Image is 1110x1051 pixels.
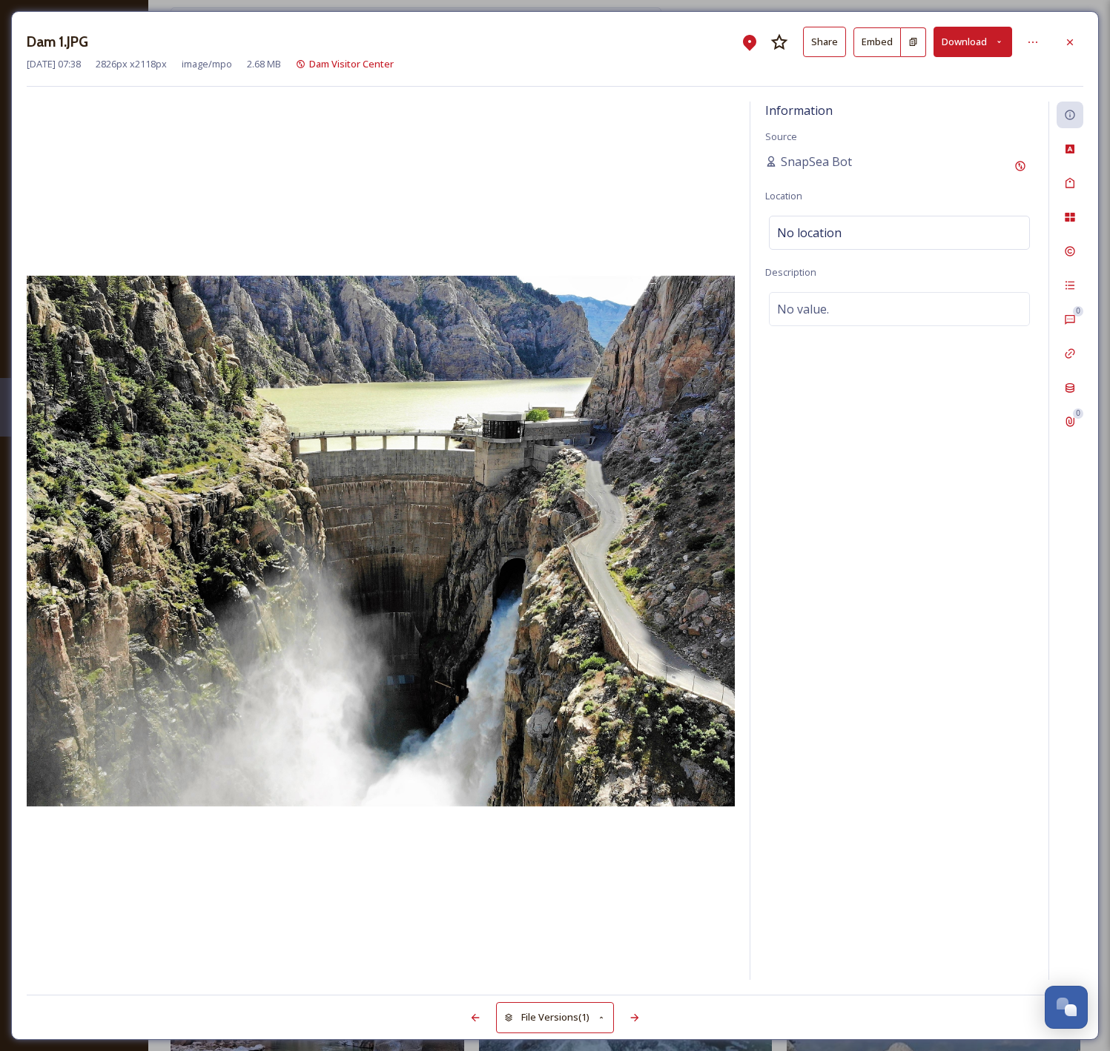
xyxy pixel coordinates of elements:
span: Dam Visitor Center [309,57,394,70]
span: Location [765,189,802,202]
span: 2826 px x 2118 px [96,57,167,71]
span: Source [765,130,797,143]
span: 2.68 MB [247,57,281,71]
button: Share [803,27,846,57]
img: 9G09ukj0ESYAAAAAAAAZTgDam%201.JPG [27,276,735,806]
span: [DATE] 07:38 [27,57,81,71]
div: 0 [1073,408,1083,419]
span: Description [765,265,816,279]
button: File Versions(1) [496,1002,615,1032]
span: No location [777,224,842,242]
span: image/mpo [182,57,232,71]
button: Embed [853,27,901,57]
h3: Dam 1.JPG [27,31,88,53]
div: 0 [1073,306,1083,316]
span: SnapSea Bot [781,153,852,170]
span: Information [765,102,833,119]
button: Open Chat [1045,986,1088,1029]
button: Download [934,27,1012,57]
span: No value. [777,300,829,318]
